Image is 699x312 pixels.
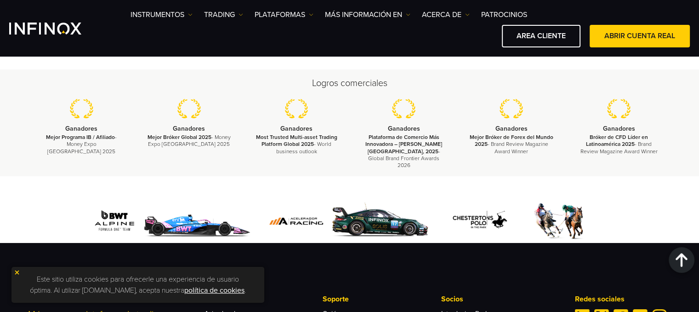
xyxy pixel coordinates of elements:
[14,269,20,276] img: yellow close icon
[204,9,243,20] a: TRADING
[46,134,115,140] strong: Mejor Programa IB / Afiliado
[184,286,244,295] a: política de cookies
[575,294,671,305] p: Redes sociales
[254,134,339,155] p: - World business outlook
[422,9,470,20] a: ACERCA DE
[365,134,442,154] strong: Plataforma de Comercio Más Innovadora – [PERSON_NAME][GEOGRAPHIC_DATA], 2025
[362,134,446,169] p: - Global Brand Frontier Awards 2026
[469,134,554,155] p: - Brand Review Magazine Award Winner
[280,125,313,133] strong: Ganadores
[148,134,211,140] strong: Mejor Bróker Global 2025
[131,9,193,20] a: Instrumentos
[28,77,671,90] h2: Logros comerciales
[256,134,337,147] strong: Most Trusted Multi-asset Trading Platform Global 2025
[9,23,103,35] a: INFINOX Logo
[602,125,635,133] strong: Ganadores
[325,9,410,20] a: Más información en
[502,25,580,47] a: AREA CLIENTE
[173,125,205,133] strong: Ganadores
[441,294,559,305] p: Socios
[470,134,553,147] strong: Mejor Bróker de Forex del Mundo 2025
[40,134,124,155] p: - Money Expo [GEOGRAPHIC_DATA] 2025
[255,9,313,20] a: PLATAFORMAS
[323,294,441,305] p: Soporte
[586,134,648,147] strong: Bróker de CFD Líder en Latinoamérica 2025
[481,9,527,20] a: Patrocinios
[388,125,420,133] strong: Ganadores
[576,134,661,155] p: - Brand Review Magazine Award Winner
[147,134,231,148] p: - Money Expo [GEOGRAPHIC_DATA] 2025
[590,25,690,47] a: ABRIR CUENTA REAL
[16,272,260,298] p: Este sitio utiliza cookies para ofrecerle una experiencia de usuario óptima. Al utilizar [DOMAIN_...
[65,125,97,133] strong: Ganadores
[495,125,528,133] strong: Ganadores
